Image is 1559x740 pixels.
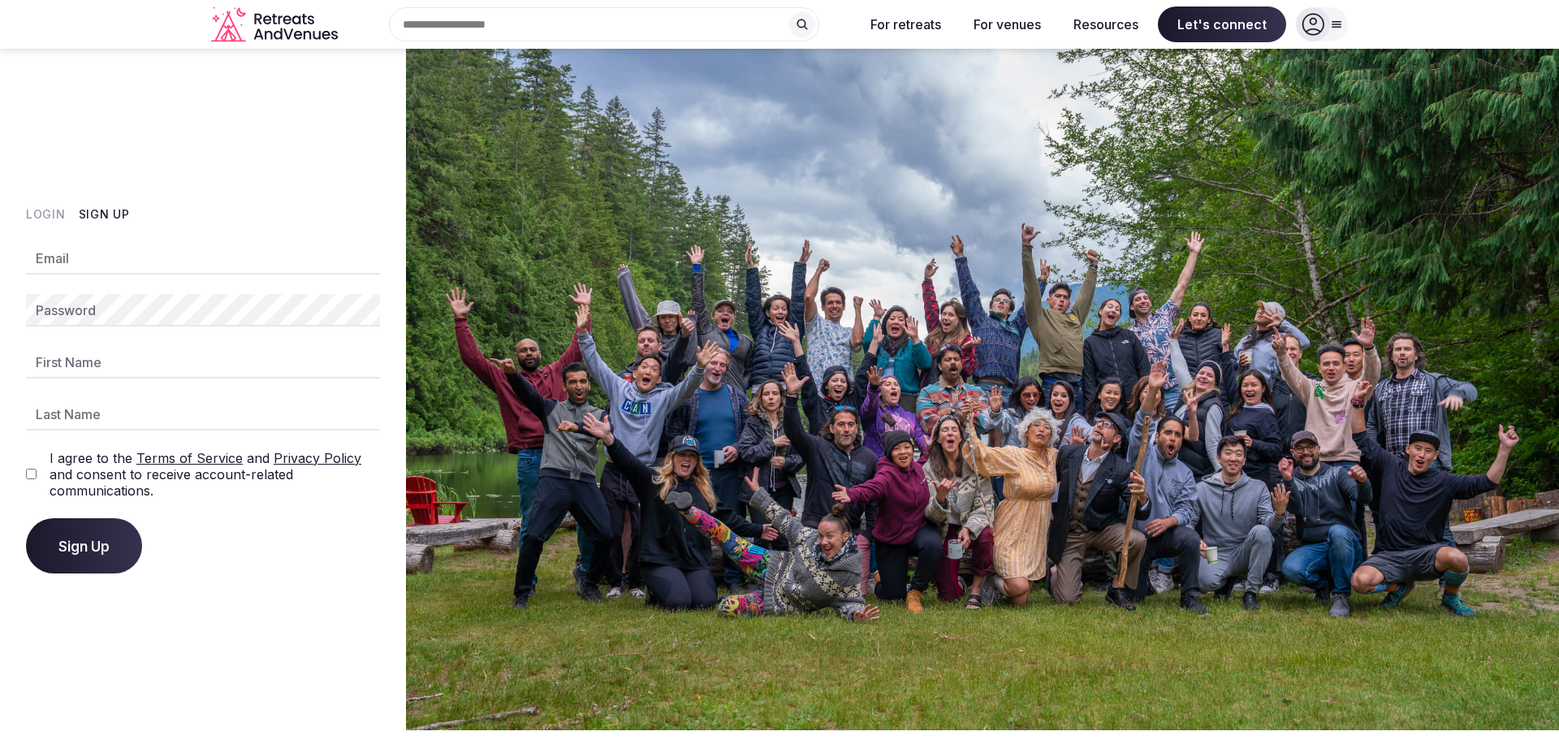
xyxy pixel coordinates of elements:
[211,6,341,43] a: Visit the homepage
[58,538,110,554] span: Sign Up
[274,450,361,466] a: Privacy Policy
[26,518,142,573] button: Sign Up
[79,206,130,223] button: Sign Up
[1158,6,1286,42] span: Let's connect
[857,6,954,42] button: For retreats
[50,450,380,499] label: I agree to the and and consent to receive account-related communications.
[406,49,1559,730] img: My Account Background
[26,206,66,223] button: Login
[961,6,1054,42] button: For venues
[136,450,243,466] a: Terms of Service
[211,6,341,43] svg: Retreats and Venues company logo
[1060,6,1151,42] button: Resources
